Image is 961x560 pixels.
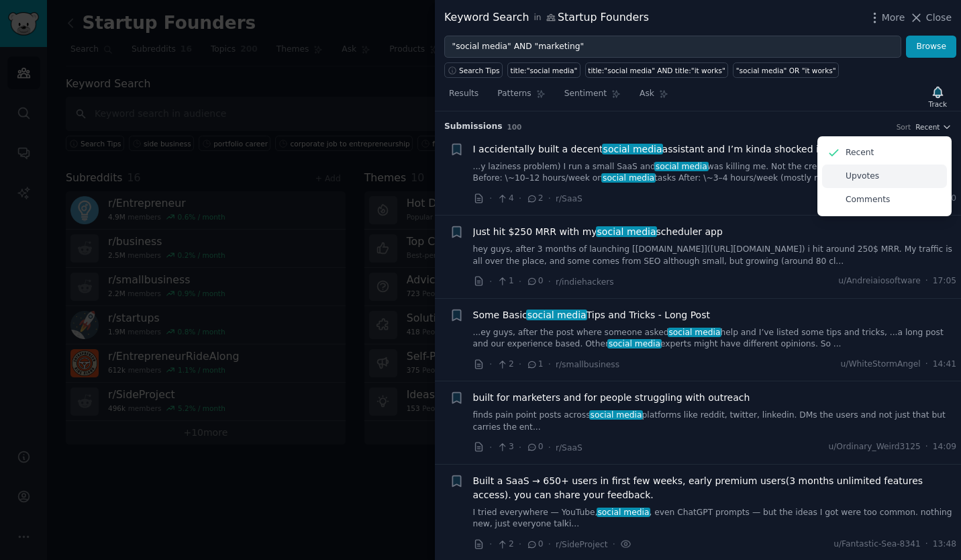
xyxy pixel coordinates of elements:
[733,62,839,78] a: "social media" OR "it works"
[519,537,521,551] span: ·
[548,357,551,371] span: ·
[511,66,578,75] div: title:"social media"
[489,440,492,455] span: ·
[925,275,928,287] span: ·
[444,121,503,133] span: Submission s
[489,357,492,371] span: ·
[444,36,901,58] input: Try a keyword related to your business
[933,275,956,287] span: 17:05
[526,539,543,551] span: 0
[668,328,721,337] span: social media
[444,62,503,78] button: Search Tips
[833,539,921,551] span: u/Fantastic-Sea-8341
[473,410,957,433] a: finds pain point posts acrosssocial mediaplatforms like reddit, twitter, linkedin. DMs the users ...
[473,225,723,239] span: Just hit $250 MRR with my scheduler app
[526,359,543,371] span: 1
[473,474,957,502] a: Built a SaaS → 650+ users in first few weeks, early premium users(3 months unlimited features acc...
[925,441,928,453] span: ·
[556,194,583,203] span: r/SaaS
[915,122,940,132] span: Recent
[882,11,905,25] span: More
[933,539,956,551] span: 13:48
[588,66,725,75] div: title:"social media" AND title:"it works"
[497,539,513,551] span: 2
[489,191,492,205] span: ·
[519,357,521,371] span: ·
[497,88,531,100] span: Patterns
[519,191,521,205] span: ·
[846,147,874,159] p: Recent
[846,194,890,206] p: Comments
[473,308,710,322] span: Some Basic Tips and Tricks - Long Post
[596,226,657,237] span: social media
[926,11,952,25] span: Close
[534,12,541,24] span: in
[556,277,614,287] span: r/indiehackers
[473,507,957,530] a: I tried everywhere — YouTube,social media, even ChatGPT prompts — but the ideas I got were too co...
[929,99,947,109] div: Track
[473,327,957,351] a: ...ey guys, after the post where someone askedsocial mediahelp and I’ve listed some tips and tric...
[933,441,956,453] span: 14:09
[473,308,710,322] a: Some Basicsocial mediaTips and Tricks - Long Post
[497,275,513,287] span: 1
[459,66,500,75] span: Search Tips
[925,539,928,551] span: ·
[444,9,649,26] div: Keyword Search Startup Founders
[897,122,911,132] div: Sort
[493,83,550,111] a: Patterns
[548,440,551,455] span: ·
[473,142,854,156] a: I accidentally built a decentsocial mediaassistant and I’m kinda shocked it works
[507,123,522,131] span: 100
[601,173,655,183] span: social media
[556,360,619,369] span: r/smallbusiness
[473,391,750,405] a: built for marketers and for people struggling with outreach
[607,339,661,348] span: social media
[473,225,723,239] a: Just hit $250 MRR with mysocial mediascheduler app
[526,193,543,205] span: 2
[489,275,492,289] span: ·
[489,537,492,551] span: ·
[915,122,952,132] button: Recent
[556,540,608,549] span: r/SideProject
[846,171,879,183] p: Upvotes
[560,83,625,111] a: Sentiment
[602,144,663,154] span: social media
[497,441,513,453] span: 3
[519,440,521,455] span: ·
[736,66,836,75] div: "social media" OR "it works"
[654,162,708,171] span: social media
[473,244,957,267] a: hey guys, after 3 months of launching [[DOMAIN_NAME]]([URL][DOMAIN_NAME]) i hit around 250$ MRR. ...
[449,88,478,100] span: Results
[635,83,673,111] a: Ask
[556,443,583,453] span: r/SaaS
[589,410,643,420] span: social media
[841,359,921,371] span: u/WhiteStormAngel
[526,275,543,287] span: 0
[925,359,928,371] span: ·
[909,11,952,25] button: Close
[497,193,513,205] span: 4
[497,359,513,371] span: 2
[924,83,952,111] button: Track
[519,275,521,289] span: ·
[444,83,483,111] a: Results
[548,275,551,289] span: ·
[613,537,615,551] span: ·
[585,62,728,78] a: title:"social media" AND title:"it works"
[526,310,587,320] span: social media
[473,142,854,156] span: I accidentally built a decent assistant and I’m kinda shocked it works
[564,88,607,100] span: Sentiment
[828,441,920,453] span: u/Ordinary_Weird3125
[526,441,543,453] span: 0
[597,508,650,517] span: social media
[548,191,551,205] span: ·
[640,88,654,100] span: Ask
[906,36,956,58] button: Browse
[868,11,905,25] button: More
[933,359,956,371] span: 14:41
[548,537,551,551] span: ·
[473,161,957,185] a: ...y laziness problem) I run a small SaaS andsocial mediawas killing me. Not the creative part,I ...
[507,62,580,78] a: title:"social media"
